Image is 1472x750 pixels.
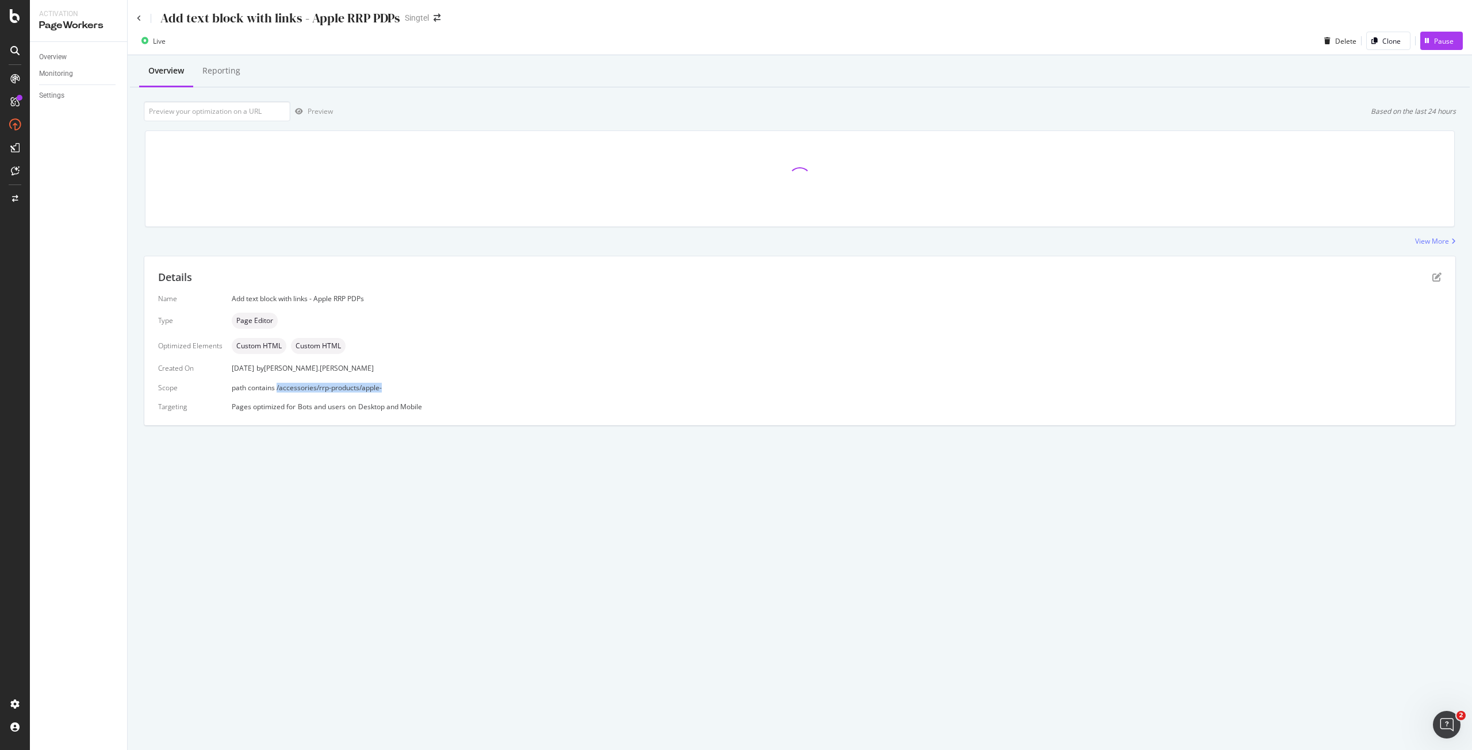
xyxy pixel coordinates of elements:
[158,341,223,351] div: Optimized Elements
[158,294,223,303] div: Name
[1433,711,1460,739] iframe: Intercom live chat
[232,402,1442,411] div: Pages optimized for on
[236,343,282,349] span: Custom HTML
[1434,36,1454,46] div: Pause
[39,68,73,80] div: Monitoring
[39,90,119,102] a: Settings
[358,402,422,411] div: Desktop and Mobile
[308,106,333,116] div: Preview
[160,9,400,27] div: Add text block with links - Apple RRP PDPs
[256,363,374,373] div: by [PERSON_NAME].[PERSON_NAME]
[1415,236,1449,246] div: View More
[153,36,166,46] div: Live
[232,294,1442,303] div: Add text block with links - Apple RRP PDPs
[1366,32,1410,50] button: Clone
[1415,236,1456,246] a: View More
[39,68,119,80] a: Monitoring
[39,90,64,102] div: Settings
[39,51,67,63] div: Overview
[144,101,290,121] input: Preview your optimization on a URL
[236,317,273,324] span: Page Editor
[158,402,223,411] div: Targeting
[1432,272,1442,282] div: pen-to-square
[202,65,240,76] div: Reporting
[405,12,429,24] div: Singtel
[1382,36,1401,46] div: Clone
[39,9,118,19] div: Activation
[158,363,223,373] div: Created On
[158,383,223,393] div: Scope
[39,19,118,32] div: PageWorkers
[232,363,1442,373] div: [DATE]
[1456,711,1466,720] span: 2
[1420,32,1463,50] button: Pause
[232,383,382,393] span: path contains /accessories/rrp-products/apple-
[137,15,141,22] a: Click to go back
[1335,36,1356,46] div: Delete
[39,51,119,63] a: Overview
[1320,32,1356,50] button: Delete
[290,102,333,121] button: Preview
[148,65,184,76] div: Overview
[296,343,341,349] span: Custom HTML
[291,338,346,354] div: neutral label
[298,402,346,411] div: Bots and users
[158,270,192,285] div: Details
[158,316,223,325] div: Type
[434,14,440,22] div: arrow-right-arrow-left
[232,313,278,329] div: neutral label
[232,338,286,354] div: neutral label
[1371,106,1456,116] div: Based on the last 24 hours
